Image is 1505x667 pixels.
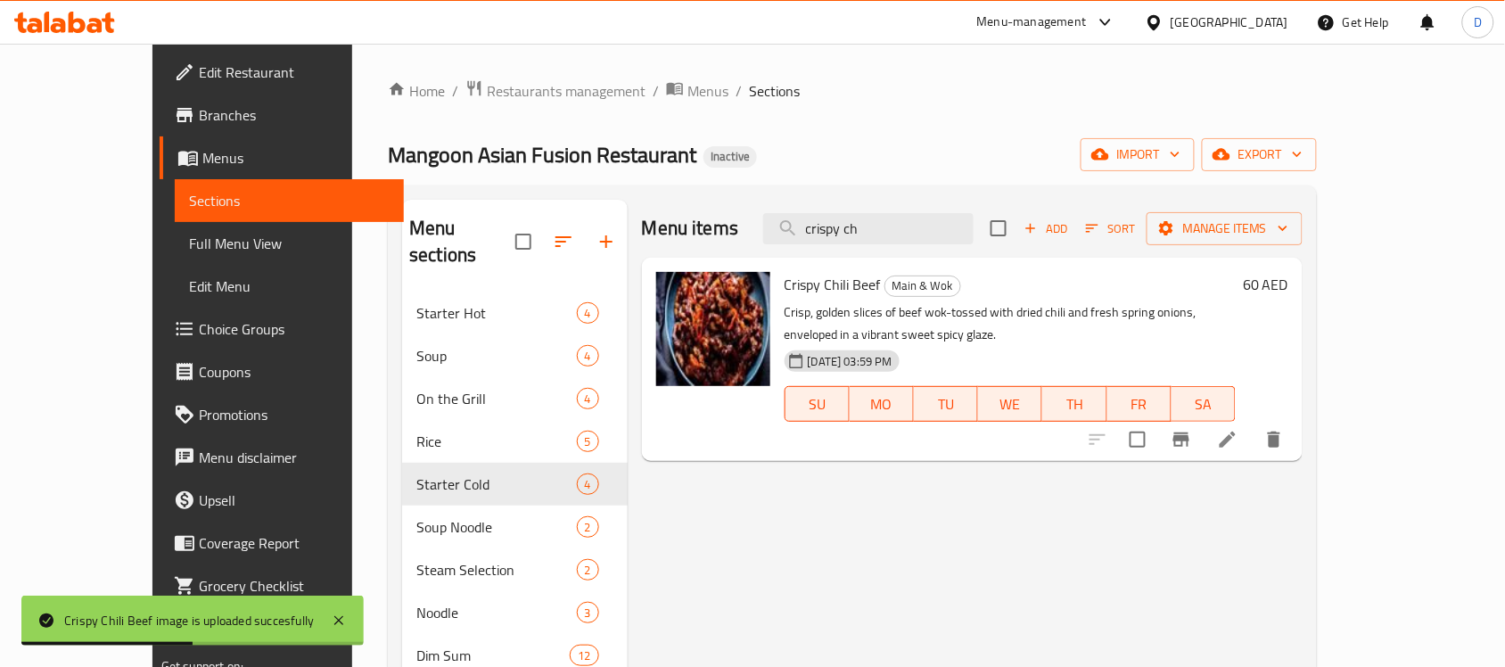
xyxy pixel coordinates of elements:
span: Rice [416,431,576,452]
h2: Menu sections [409,215,514,268]
a: Edit menu item [1217,429,1238,450]
a: Full Menu View [175,222,404,265]
div: Starter Cold4 [402,463,627,506]
span: Edit Restaurant [199,62,390,83]
span: Sections [749,80,800,102]
span: 2 [578,519,598,536]
span: 4 [578,348,598,365]
span: Soup Noodle [416,516,576,538]
h6: 60 AED [1243,272,1288,297]
span: Coupons [199,361,390,383]
span: Starter Cold [416,473,576,495]
button: Sort [1081,215,1139,243]
span: SA [1179,391,1229,417]
a: Edit Menu [175,265,404,308]
span: TU [921,391,971,417]
span: TH [1049,391,1099,417]
button: SU [785,386,850,422]
span: Choice Groups [199,318,390,340]
button: delete [1253,418,1295,461]
span: Starter Hot [416,302,576,324]
span: Full Menu View [189,233,390,254]
div: Rice5 [402,420,627,463]
a: Upsell [160,479,404,522]
div: items [577,473,599,495]
span: WE [985,391,1035,417]
div: Noodle3 [402,591,627,634]
span: 4 [578,391,598,408]
img: Crispy Chili Beef [656,272,770,386]
li: / [452,80,458,102]
div: On the Grill4 [402,377,627,420]
a: Sections [175,179,404,222]
div: items [577,388,599,409]
button: import [1081,138,1195,171]
button: TU [914,386,978,422]
span: Main & Wok [885,276,960,296]
span: Menus [202,147,390,169]
span: Edit Menu [189,276,390,297]
div: items [577,345,599,366]
span: Coverage Report [199,532,390,554]
nav: breadcrumb [388,79,1317,103]
span: Menus [687,80,728,102]
div: items [577,431,599,452]
div: items [570,645,598,666]
a: Coverage Report [160,522,404,564]
button: FR [1107,386,1172,422]
a: Edit Restaurant [160,51,404,94]
div: Inactive [703,146,757,168]
div: Steam Selection2 [402,548,627,591]
span: 2 [578,562,598,579]
div: items [577,602,599,623]
span: Upsell [199,490,390,511]
div: items [577,516,599,538]
div: items [577,559,599,581]
button: Manage items [1147,212,1303,245]
span: Mangoon Asian Fusion Restaurant [388,135,696,175]
span: MO [857,391,907,417]
a: Grocery Checklist [160,564,404,607]
p: Crisp, golden slices of beef wok-tossed with dried chili and fresh spring onions, enveloped in a ... [785,301,1236,346]
div: Menu-management [977,12,1087,33]
span: Sort items [1074,215,1147,243]
span: Crispy Chili Beef [785,271,881,298]
a: Promotions [160,393,404,436]
span: [DATE] 03:59 PM [801,353,900,370]
a: Menus [666,79,728,103]
div: Soup Noodle2 [402,506,627,548]
span: Add item [1017,215,1074,243]
span: 4 [578,305,598,322]
span: Inactive [703,149,757,164]
span: On the Grill [416,388,576,409]
span: D [1474,12,1482,32]
span: 5 [578,433,598,450]
span: Branches [199,104,390,126]
span: Select to update [1119,421,1156,458]
a: Menu disclaimer [160,436,404,479]
a: Menus [160,136,404,179]
li: / [736,80,742,102]
span: Noodle [416,602,576,623]
div: Soup4 [402,334,627,377]
span: Soup [416,345,576,366]
a: Restaurants management [465,79,646,103]
button: WE [978,386,1042,422]
div: [GEOGRAPHIC_DATA] [1171,12,1288,32]
h2: Menu items [642,215,739,242]
div: Dim Sum [416,645,570,666]
span: Steam Selection [416,559,576,581]
input: search [763,213,974,244]
span: Sort [1086,218,1135,239]
span: FR [1114,391,1164,417]
div: Main & Wok [884,276,961,297]
button: MO [850,386,914,422]
span: Grocery Checklist [199,575,390,597]
span: 12 [571,647,597,664]
span: 3 [578,605,598,622]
